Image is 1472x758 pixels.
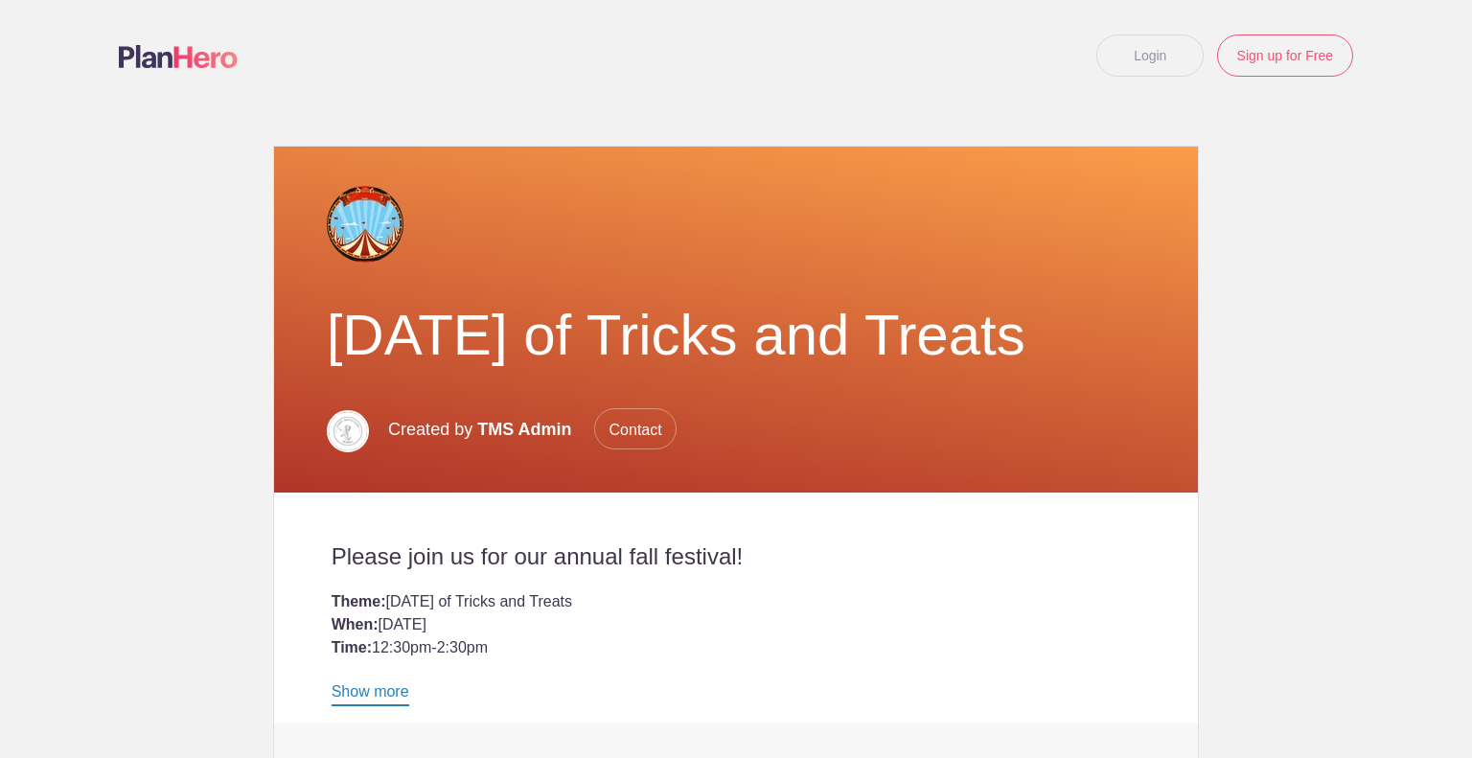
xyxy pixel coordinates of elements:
[332,613,1141,636] div: [DATE]
[327,301,1146,370] h1: [DATE] of Tricks and Treats
[327,186,403,263] img: Oip
[332,593,386,609] strong: Theme:
[332,616,379,632] strong: When:
[477,420,571,439] span: TMS Admin
[332,542,1141,571] h2: Please join us for our annual fall festival!
[332,636,1141,659] div: 12:30pm-2:30pm
[332,639,372,655] strong: Time:
[388,408,677,450] p: Created by
[594,408,677,449] span: Contact
[332,590,1141,613] div: [DATE] of Tricks and Treats
[332,683,409,706] a: Show more
[1217,34,1353,77] a: Sign up for Free
[1096,34,1204,77] a: Login
[327,410,369,452] img: Logo 14
[119,45,238,68] img: Logo main planhero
